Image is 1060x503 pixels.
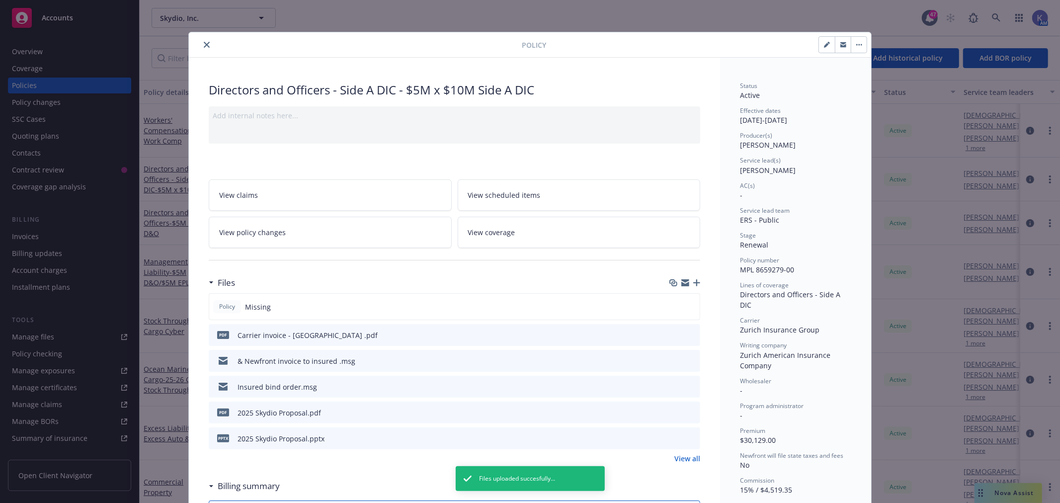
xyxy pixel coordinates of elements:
span: Wholesaler [740,377,771,385]
span: Zurich Insurance Group [740,325,819,335]
button: preview file [687,382,696,392]
div: Billing summary [209,480,280,493]
span: $30,129.00 [740,435,776,445]
div: & Newfront invoice to insured .msg [238,356,355,366]
span: MPL 8659279-00 [740,265,794,274]
div: Add internal notes here... [213,110,696,121]
button: preview file [687,356,696,366]
span: AC(s) [740,181,755,190]
span: Service lead(s) [740,156,781,165]
span: Writing company [740,341,787,349]
span: Renewal [740,240,768,250]
button: download file [671,382,679,392]
span: - [740,190,742,200]
span: pdf [217,409,229,416]
a: View scheduled items [458,179,701,211]
button: preview file [687,330,696,340]
button: close [201,39,213,51]
span: Carrier [740,316,760,325]
div: Files [209,276,235,289]
span: Zurich American Insurance Company [740,350,832,370]
span: Effective dates [740,106,781,115]
a: View policy changes [209,217,452,248]
span: Producer(s) [740,131,772,140]
span: No [740,460,749,470]
a: View all [674,453,700,464]
span: Active [740,90,760,100]
button: preview file [687,433,696,444]
button: preview file [687,408,696,418]
span: - [740,386,742,395]
button: download file [671,356,679,366]
span: Commission [740,476,774,485]
div: [DATE] - [DATE] [740,106,851,125]
span: 15% / $4,519.35 [740,485,792,495]
div: 2025 Skydio Proposal.pdf [238,408,321,418]
span: Service lead team [740,206,790,215]
button: download file [671,433,679,444]
button: download file [671,408,679,418]
h3: Files [218,276,235,289]
div: Carrier invoice - [GEOGRAPHIC_DATA] .pdf [238,330,378,340]
span: Files uploaded succesfully... [480,474,556,483]
span: Missing [245,302,271,312]
div: Insured bind order.msg [238,382,317,392]
span: Status [740,82,757,90]
h3: Billing summary [218,480,280,493]
span: pdf [217,331,229,338]
span: Newfront will file state taxes and fees [740,451,843,460]
div: Directors and Officers - Side A DIC - $5M x $10M Side A DIC [209,82,700,98]
span: Program administrator [740,402,804,410]
a: View coverage [458,217,701,248]
span: Stage [740,231,756,240]
span: Policy [522,40,546,50]
span: View policy changes [219,227,286,238]
span: Lines of coverage [740,281,789,289]
span: View scheduled items [468,190,541,200]
button: download file [671,330,679,340]
div: 2025 Skydio Proposal.pptx [238,433,325,444]
span: - [740,411,742,420]
span: [PERSON_NAME] [740,140,796,150]
span: Premium [740,426,765,435]
a: View claims [209,179,452,211]
div: Directors and Officers - Side A DIC [740,289,851,310]
span: View coverage [468,227,515,238]
span: View claims [219,190,258,200]
span: [PERSON_NAME] [740,166,796,175]
span: ERS - Public [740,215,779,225]
span: Policy number [740,256,779,264]
span: Policy [217,302,237,311]
span: pptx [217,434,229,442]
